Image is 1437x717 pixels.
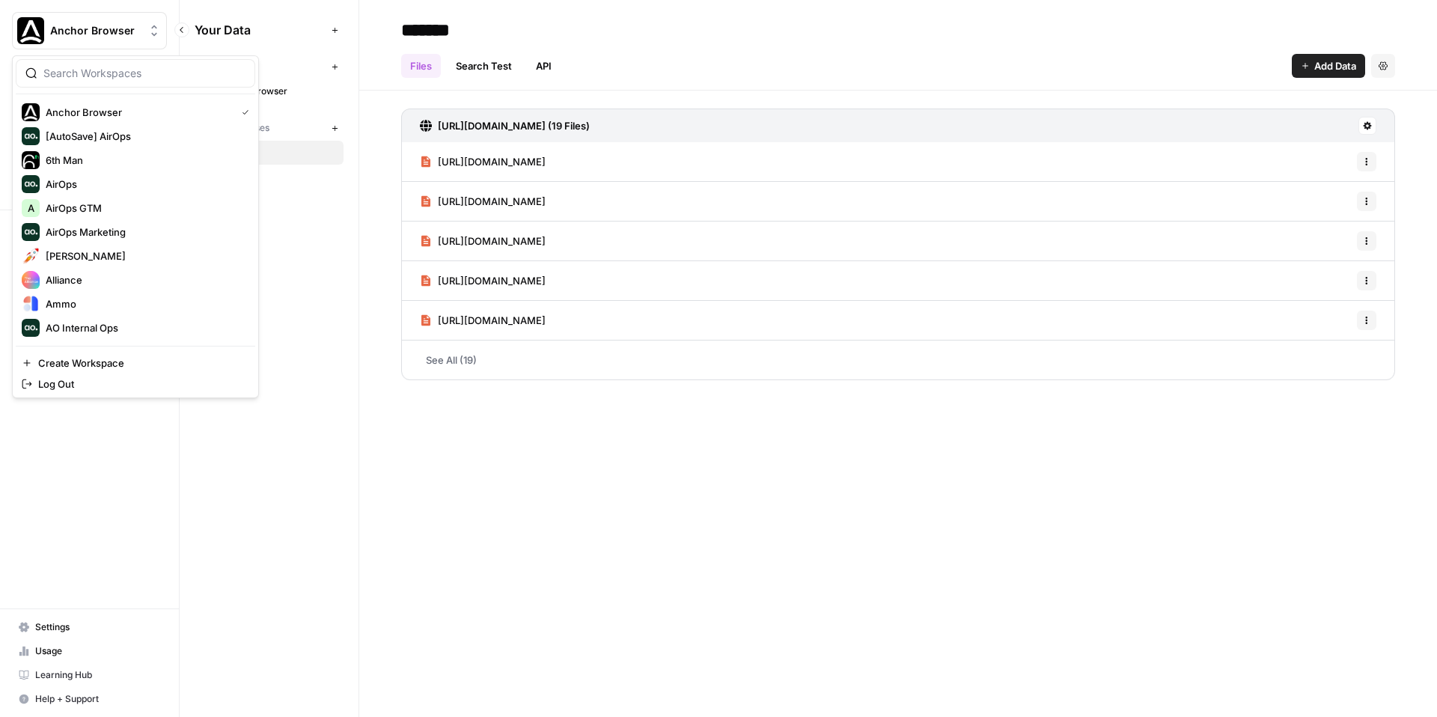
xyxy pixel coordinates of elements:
[420,182,546,221] a: [URL][DOMAIN_NAME]
[195,79,344,103] a: Anchor Browser
[420,261,546,300] a: [URL][DOMAIN_NAME]
[447,54,521,78] a: Search Test
[22,151,40,169] img: 6th Man Logo
[22,223,40,241] img: AirOps Marketing Logo
[12,615,167,639] a: Settings
[46,105,230,120] span: Anchor Browser
[438,273,546,288] span: [URL][DOMAIN_NAME]
[46,129,243,144] span: [AutoSave] AirOps
[22,247,40,265] img: Alex Testing Logo
[195,141,344,165] a: Sitemap
[401,341,1395,379] a: See All (19)
[12,12,167,49] button: Workspace: Anchor Browser
[22,271,40,289] img: Alliance Logo
[46,201,243,216] span: AirOps GTM
[46,248,243,263] span: [PERSON_NAME]
[420,301,546,340] a: [URL][DOMAIN_NAME]
[35,644,160,658] span: Usage
[17,17,44,44] img: Anchor Browser Logo
[12,687,167,711] button: Help + Support
[527,54,561,78] a: API
[16,373,255,394] a: Log Out
[22,319,40,337] img: AO Internal Ops Logo
[46,177,243,192] span: AirOps
[16,353,255,373] a: Create Workspace
[420,109,590,142] a: [URL][DOMAIN_NAME] (19 Files)
[35,692,160,706] span: Help + Support
[38,376,243,391] span: Log Out
[35,620,160,634] span: Settings
[12,55,259,398] div: Workspace: Anchor Browser
[12,663,167,687] a: Learning Hub
[50,23,141,38] span: Anchor Browser
[46,153,243,168] span: 6th Man
[22,103,40,121] img: Anchor Browser Logo
[38,356,243,370] span: Create Workspace
[46,296,243,311] span: Ammo
[438,154,546,169] span: [URL][DOMAIN_NAME]
[1314,58,1356,73] span: Add Data
[22,295,40,313] img: Ammo Logo
[35,668,160,682] span: Learning Hub
[420,142,546,181] a: [URL][DOMAIN_NAME]
[438,313,546,328] span: [URL][DOMAIN_NAME]
[22,127,40,145] img: [AutoSave] AirOps Logo
[43,66,245,81] input: Search Workspaces
[438,118,590,133] h3: [URL][DOMAIN_NAME] (19 Files)
[438,234,546,248] span: [URL][DOMAIN_NAME]
[46,272,243,287] span: Alliance
[12,639,167,663] a: Usage
[46,225,243,239] span: AirOps Marketing
[438,194,546,209] span: [URL][DOMAIN_NAME]
[420,222,546,260] a: [URL][DOMAIN_NAME]
[22,175,40,193] img: AirOps Logo
[1292,54,1365,78] button: Add Data
[28,201,34,216] span: A
[401,54,441,78] a: Files
[218,146,337,159] span: Sitemap
[218,85,337,98] span: Anchor Browser
[46,320,243,335] span: AO Internal Ops
[195,21,326,39] span: Your Data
